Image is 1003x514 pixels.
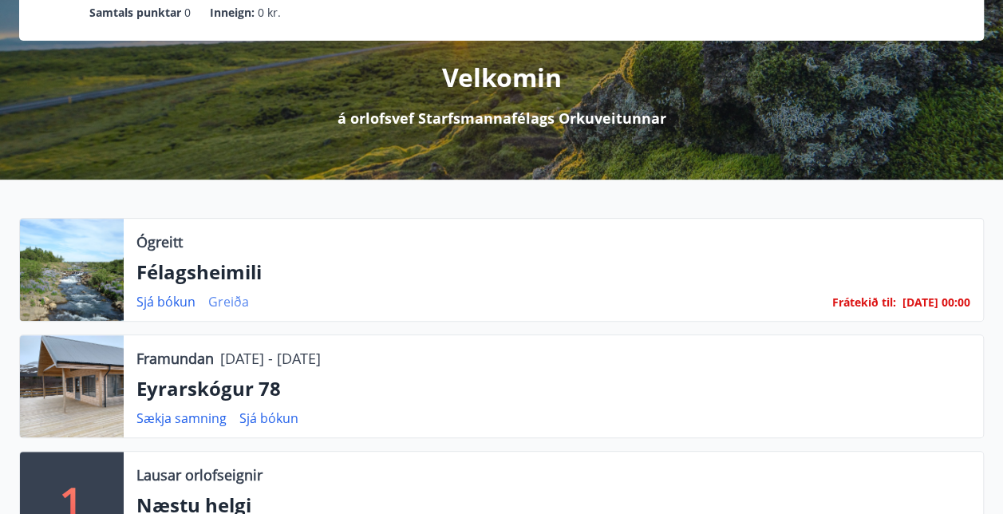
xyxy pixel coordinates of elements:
p: Eyrarskógur 78 [136,375,970,402]
p: Lausar orlofseignir [136,465,263,485]
span: [DATE] 00:00 [902,295,970,310]
p: Inneign : [210,4,255,22]
p: Samtals punktar [89,4,181,22]
p: [DATE] - [DATE] [220,348,321,369]
p: Félagsheimili [136,259,970,286]
a: Sjá bókun [239,409,298,427]
span: Frátekið til : [832,294,896,311]
a: Greiða [208,293,249,310]
span: 0 kr. [258,4,281,22]
p: Ógreitt [136,231,183,252]
p: á orlofsvef Starfsmannafélags Orkuveitunnar [338,108,666,128]
a: Sjá bókun [136,293,195,310]
p: Velkomin [442,60,562,95]
span: 0 [184,4,191,22]
a: Sækja samning [136,409,227,427]
p: Framundan [136,348,214,369]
